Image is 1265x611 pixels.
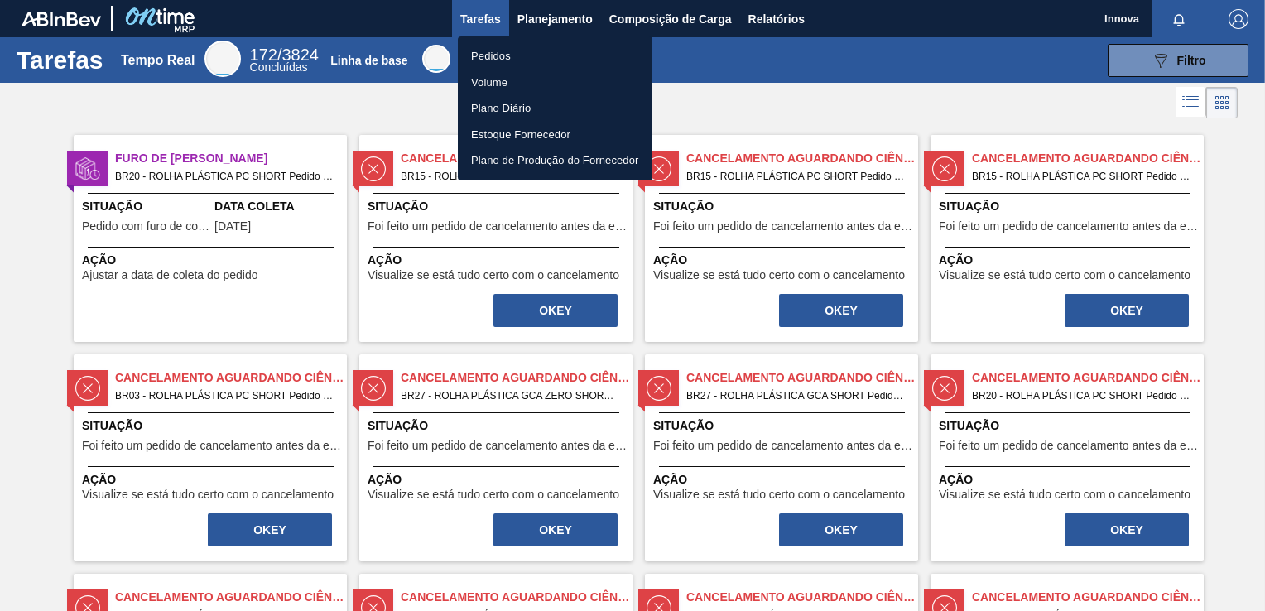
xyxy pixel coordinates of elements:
a: Estoque Fornecedor [458,122,652,148]
a: Pedidos [458,43,652,70]
a: Plano Diário [458,95,652,122]
a: Plano de Produção do Fornecedor [458,147,652,174]
a: Volume [458,70,652,96]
